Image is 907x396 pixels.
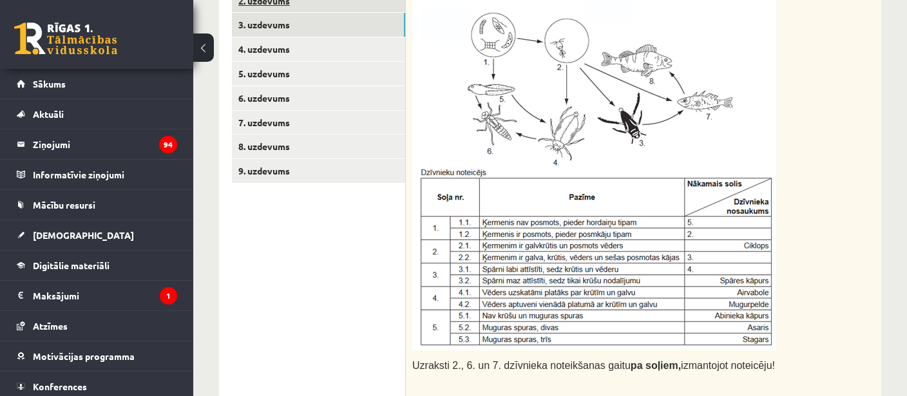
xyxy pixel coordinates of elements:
a: Aktuāli [17,99,177,129]
a: 8. uzdevums [232,135,405,158]
span: Uzraksti 2., 6. un 7. dzīvnieka noteikšanas gaitu izmantojot noteicēju! [412,360,775,371]
a: Motivācijas programma [17,341,177,371]
span: Digitālie materiāli [33,259,110,271]
body: Bagātinātā teksta redaktors, wiswyg-editor-user-answer-47433893826880 [13,13,448,26]
a: Mācību resursi [17,190,177,220]
a: Rīgas 1. Tālmācības vidusskola [14,23,117,55]
span: Aktuāli [33,108,64,120]
a: 3. uzdevums [232,13,405,37]
a: Digitālie materiāli [17,250,177,280]
i: 1 [160,287,177,305]
a: Maksājumi1 [17,281,177,310]
span: Motivācijas programma [33,350,135,362]
a: Atzīmes [17,311,177,341]
span: Konferences [33,381,87,392]
a: 9. uzdevums [232,159,405,183]
legend: Maksājumi [33,281,177,310]
a: 5. uzdevums [232,62,405,86]
legend: Informatīvie ziņojumi [33,160,177,189]
a: Ziņojumi94 [17,129,177,159]
span: Sākums [33,78,66,90]
span: [DEMOGRAPHIC_DATA] [33,229,134,241]
i: 94 [159,136,177,153]
span: Mācību resursi [33,199,95,211]
b: pa soļiem, [631,360,681,371]
a: 7. uzdevums [232,111,405,135]
span: Atzīmes [33,320,68,332]
legend: Ziņojumi [33,129,177,159]
a: Informatīvie ziņojumi [17,160,177,189]
a: Sākums [17,69,177,99]
a: 6. uzdevums [232,86,405,110]
a: [DEMOGRAPHIC_DATA] [17,220,177,250]
a: 4. uzdevums [232,37,405,61]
